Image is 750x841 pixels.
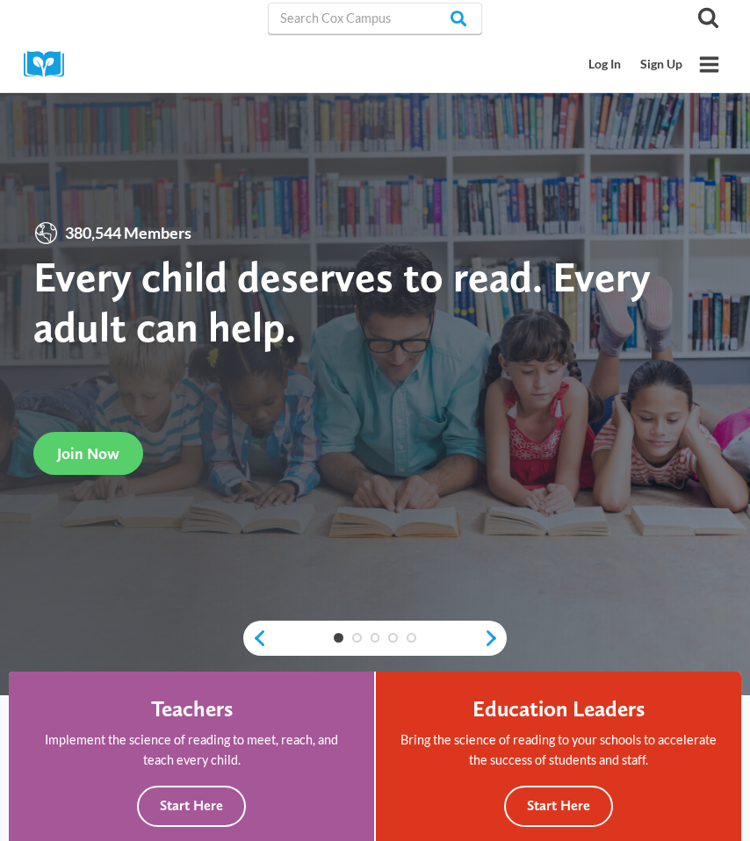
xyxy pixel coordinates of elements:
[580,48,692,81] nav: Secondary Mobile Navigation
[472,695,645,722] h4: Education Leaders
[388,633,398,643] a: 4
[400,730,718,770] p: Bring the science of reading to your schools to accelerate the success of students and staff.
[631,48,692,81] a: Sign Up
[268,3,482,34] input: Search Cox Campus
[483,629,507,648] a: next
[692,47,726,82] button: Open menu
[334,633,343,643] a: 1
[504,786,613,827] button: Start Here
[59,220,198,246] span: 380,544 Members
[151,695,233,722] h4: Teachers
[580,48,631,81] a: Log In
[243,621,507,656] div: content slider buttons
[243,629,267,648] a: previous
[371,633,380,643] a: 3
[57,444,119,463] span: Join Now
[137,786,246,827] button: Start Here
[352,633,362,643] a: 2
[33,251,651,352] strong: Every child deserves to read. Every adult can help.
[407,633,416,643] a: 5
[24,51,76,78] img: Cox Campus
[32,730,350,770] p: Implement the science of reading to meet, reach, and teach every child.
[33,432,143,475] a: Join Now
